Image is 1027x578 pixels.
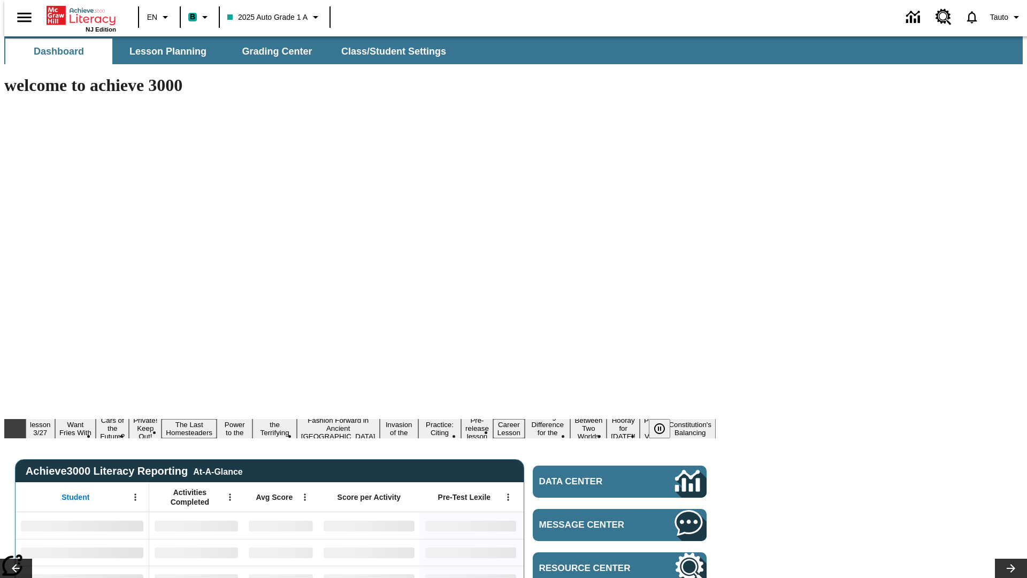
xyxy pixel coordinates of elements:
[155,488,225,507] span: Activities Completed
[539,476,639,487] span: Data Center
[990,12,1008,23] span: Tauto
[142,7,177,27] button: Language: EN, Select a language
[418,411,461,446] button: Slide 10 Mixed Practice: Citing Evidence
[986,7,1027,27] button: Profile/Settings
[338,492,401,502] span: Score per Activity
[243,539,318,566] div: No Data,
[5,39,112,64] button: Dashboard
[149,539,243,566] div: No Data,
[222,489,238,505] button: Open Menu
[607,415,640,442] button: Slide 15 Hooray for Constitution Day!
[217,411,252,446] button: Slide 6 Solar Power to the People
[190,10,195,24] span: B
[438,492,491,502] span: Pre-Test Lexile
[929,3,958,32] a: Resource Center, Will open in new tab
[224,39,331,64] button: Grading Center
[533,466,707,498] a: Data Center
[649,419,670,438] button: Pause
[252,411,296,446] button: Slide 7 Attack of the Terrifying Tomatoes
[147,12,157,23] span: EN
[4,36,1023,64] div: SubNavbar
[193,465,242,477] div: At-A-Glance
[47,4,116,33] div: Home
[9,2,40,33] button: Open side menu
[333,39,455,64] button: Class/Student Settings
[461,415,493,442] button: Slide 11 Pre-release lesson
[4,75,716,95] h1: welcome to achieve 3000
[297,415,380,442] button: Slide 8 Fashion Forward in Ancient Rome
[127,489,143,505] button: Open Menu
[162,419,217,438] button: Slide 5 The Last Homesteaders
[26,465,243,477] span: Achieve3000 Literacy Reporting
[223,7,326,27] button: Class: 2025 Auto Grade 1 A, Select your class
[640,415,664,442] button: Slide 16 Point of View
[341,45,446,58] span: Class/Student Settings
[96,415,129,442] button: Slide 3 Cars of the Future?
[55,411,96,446] button: Slide 2 Do You Want Fries With That?
[243,512,318,539] div: No Data,
[297,489,313,505] button: Open Menu
[958,3,986,31] a: Notifications
[900,3,929,32] a: Data Center
[129,45,206,58] span: Lesson Planning
[34,45,84,58] span: Dashboard
[570,415,607,442] button: Slide 14 Between Two Worlds
[539,563,643,574] span: Resource Center
[539,520,643,530] span: Message Center
[149,512,243,539] div: No Data,
[649,419,681,438] div: Pause
[129,415,162,442] button: Slide 4 Private! Keep Out!
[26,411,55,446] button: Slide 1 Test lesson 3/27 en
[227,12,308,23] span: 2025 Auto Grade 1 A
[533,509,707,541] a: Message Center
[114,39,221,64] button: Lesson Planning
[47,5,116,26] a: Home
[380,411,418,446] button: Slide 9 The Invasion of the Free CD
[525,411,571,446] button: Slide 13 Making a Difference for the Planet
[664,411,716,446] button: Slide 17 The Constitution's Balancing Act
[86,26,116,33] span: NJ Edition
[256,492,293,502] span: Avg Score
[4,39,456,64] div: SubNavbar
[995,559,1027,578] button: Lesson carousel, Next
[184,7,216,27] button: Boost Class color is teal. Change class color
[242,45,312,58] span: Grading Center
[493,419,525,438] button: Slide 12 Career Lesson
[62,492,89,502] span: Student
[500,489,516,505] button: Open Menu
